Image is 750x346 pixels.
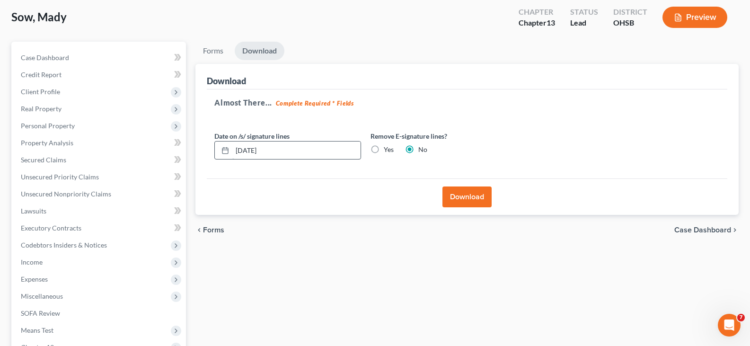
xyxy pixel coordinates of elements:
iframe: Intercom live chat [718,314,741,337]
label: Date on /s/ signature lines [214,131,290,141]
a: SOFA Review [13,305,186,322]
a: Unsecured Priority Claims [13,169,186,186]
span: Expenses [21,275,48,283]
span: Client Profile [21,88,60,96]
span: Forms [203,226,224,234]
span: Miscellaneous [21,292,63,300]
span: Case Dashboard [21,53,69,62]
span: 7 [737,314,745,321]
span: Real Property [21,105,62,113]
label: No [418,145,427,154]
a: Lawsuits [13,203,186,220]
span: Lawsuits [21,207,46,215]
a: Case Dashboard [13,49,186,66]
a: Secured Claims [13,151,186,169]
span: Unsecured Priority Claims [21,173,99,181]
span: Personal Property [21,122,75,130]
span: Secured Claims [21,156,66,164]
div: Download [207,75,246,87]
a: Case Dashboard chevron_right [674,226,739,234]
a: Download [235,42,284,60]
span: 13 [547,18,555,27]
span: Means Test [21,326,53,334]
span: Case Dashboard [674,226,731,234]
div: Lead [570,18,598,28]
span: Codebtors Insiders & Notices [21,241,107,249]
span: Executory Contracts [21,224,81,232]
strong: Complete Required * Fields [276,99,354,107]
div: Chapter [519,18,555,28]
a: Executory Contracts [13,220,186,237]
button: Preview [662,7,727,28]
a: Unsecured Nonpriority Claims [13,186,186,203]
i: chevron_right [731,226,739,234]
a: Credit Report [13,66,186,83]
a: Forms [195,42,231,60]
span: Income [21,258,43,266]
div: Chapter [519,7,555,18]
span: Unsecured Nonpriority Claims [21,190,111,198]
span: Credit Report [21,71,62,79]
div: District [613,7,647,18]
div: Status [570,7,598,18]
button: Download [442,186,492,207]
span: SOFA Review [21,309,60,317]
span: Property Analysis [21,139,73,147]
label: Remove E-signature lines? [371,131,517,141]
a: Property Analysis [13,134,186,151]
label: Yes [384,145,394,154]
div: OHSB [613,18,647,28]
span: Sow, Mady [11,10,67,24]
button: chevron_left Forms [195,226,237,234]
h5: Almost There... [214,97,720,108]
i: chevron_left [195,226,203,234]
input: MM/DD/YYYY [232,142,361,160]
